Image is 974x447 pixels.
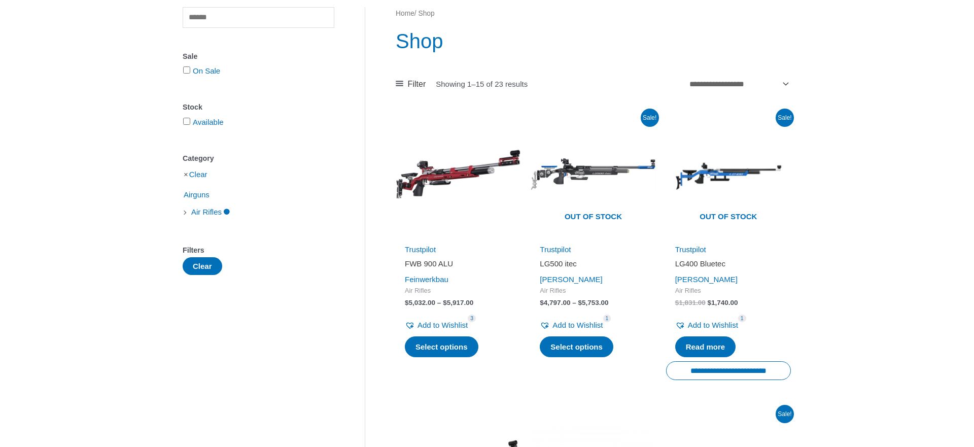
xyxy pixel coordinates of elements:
[674,205,783,229] span: Out of stock
[405,318,468,332] a: Add to Wishlist
[540,259,646,272] a: LG500 itec
[437,299,441,306] span: –
[540,318,603,332] a: Add to Wishlist
[183,257,222,275] button: Clear
[405,299,435,306] bdi: 5,032.00
[183,190,211,198] a: Airguns
[396,7,791,20] nav: Breadcrumb
[688,321,738,329] span: Add to Wishlist
[405,245,436,254] a: Trustpilot
[405,259,511,269] h2: FWB 900 ALU
[675,299,679,306] span: $
[552,321,603,329] span: Add to Wishlist
[641,109,659,127] span: Sale!
[540,275,602,284] a: [PERSON_NAME]
[666,112,791,236] a: Out of stock
[468,315,476,322] span: 3
[405,299,409,306] span: $
[675,275,738,284] a: [PERSON_NAME]
[666,112,791,236] img: LG400 Bluetec
[531,112,655,236] a: Out of stock
[193,66,220,75] a: On Sale
[540,299,544,306] span: $
[540,259,646,269] h2: LG500 itec
[183,151,334,166] div: Category
[405,275,448,284] a: Feinwerkbau
[675,259,782,269] h2: LG400 Bluetec
[405,336,478,358] a: Select options for “FWB 900 ALU”
[190,203,223,221] span: Air Rifles
[418,321,468,329] span: Add to Wishlist
[675,336,736,358] a: Read more about “LG400 Bluetec”
[443,299,473,306] bdi: 5,917.00
[540,336,613,358] a: Select options for “LG500 itec”
[396,112,520,236] img: FWB 900 ALU
[675,245,706,254] a: Trustpilot
[443,299,447,306] span: $
[408,77,426,92] span: Filter
[405,287,511,295] span: Air Rifles
[396,77,426,92] a: Filter
[183,49,334,64] div: Sale
[405,259,511,272] a: FWB 900 ALU
[776,405,794,423] span: Sale!
[578,299,608,306] bdi: 5,753.00
[708,299,712,306] span: $
[540,245,571,254] a: Trustpilot
[183,66,190,74] input: On Sale
[538,205,648,229] span: Out of stock
[190,207,231,216] a: Air Rifles
[183,186,211,203] span: Airguns
[738,315,746,322] span: 1
[578,299,582,306] span: $
[189,170,207,179] a: Clear
[540,287,646,295] span: Air Rifles
[776,109,794,127] span: Sale!
[183,243,334,258] div: Filters
[603,315,611,322] span: 1
[396,27,791,55] h1: Shop
[675,299,706,306] bdi: 1,831.00
[436,80,528,88] p: Showing 1–15 of 23 results
[183,100,334,115] div: Stock
[183,118,190,125] input: Available
[685,76,791,92] select: Shop order
[193,118,224,126] a: Available
[675,287,782,295] span: Air Rifles
[708,299,738,306] bdi: 1,740.00
[675,318,738,332] a: Add to Wishlist
[396,10,414,17] a: Home
[675,259,782,272] a: LG400 Bluetec
[531,112,655,236] img: LG500 itec
[572,299,576,306] span: –
[540,299,570,306] bdi: 4,797.00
